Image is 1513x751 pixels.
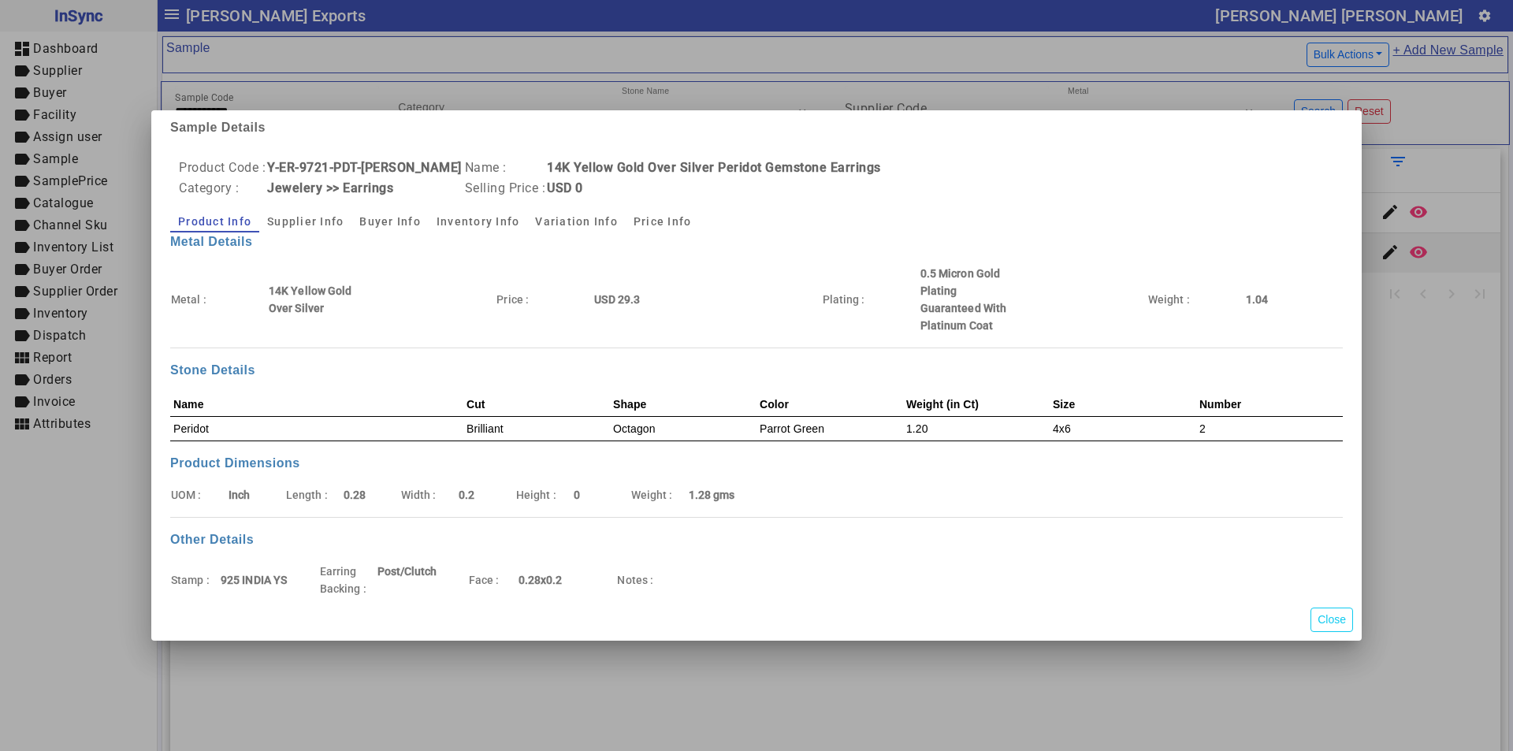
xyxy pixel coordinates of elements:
[496,264,593,335] td: Price :
[822,264,920,335] td: Plating :
[269,284,352,314] b: 14K Yellow Gold Over Silver
[170,533,254,546] b: Other Details
[178,178,266,199] td: Category :
[519,574,563,586] b: 0.28x0.2
[170,485,228,504] td: UOM :
[574,489,580,501] b: 0
[610,392,756,417] th: Shape
[400,485,458,504] td: Width :
[437,216,520,227] span: Inventory Info
[319,562,377,598] td: Earring Backing :
[170,416,463,441] td: Peridot
[170,264,268,335] td: Metal :
[920,267,1007,332] b: 0.5 Micron Gold Plating Guaranteed With Platinum Coat
[1246,293,1268,306] b: 1.04
[756,416,903,441] td: Parrot Green
[178,216,251,227] span: Product Info
[464,178,547,199] td: Selling Price :
[903,392,1050,417] th: Weight (in Ct)
[170,235,252,248] b: Metal Details
[1196,392,1343,417] th: Number
[170,562,220,598] td: Stamp :
[267,216,344,227] span: Supplier Info
[463,392,610,417] th: Cut
[1050,392,1196,417] th: Size
[1050,416,1196,441] td: 4x6
[547,180,583,195] b: USD 0
[634,216,692,227] span: Price Info
[616,562,666,598] td: Notes :
[689,489,735,501] b: 1.28 gms
[1310,608,1353,632] button: Close
[468,562,518,598] td: Face :
[535,216,618,227] span: Variation Info
[1196,416,1343,441] td: 2
[170,456,300,470] b: Product Dimensions
[267,180,393,195] b: Jewelery >> Earrings
[463,416,610,441] td: Brilliant
[630,485,688,504] td: Weight :
[610,416,756,441] td: Octagon
[756,392,903,417] th: Color
[459,489,474,501] b: 0.2
[903,416,1050,441] td: 1.20
[170,363,255,377] b: Stone Details
[178,158,266,178] td: Product Code :
[170,392,463,417] th: Name
[267,160,462,175] b: Y-ER-9721-PDT-[PERSON_NAME]
[229,489,250,501] b: Inch
[547,160,881,175] b: 14K Yellow Gold Over Silver Peridot Gemstone Earrings
[1147,264,1245,335] td: Weight :
[594,293,640,306] b: USD 29.3
[464,158,547,178] td: Name :
[377,565,437,578] b: Post/Clutch
[170,121,266,134] b: Sample Details
[221,574,287,586] b: 925 INDIA YS
[344,489,366,501] b: 0.28
[285,485,343,504] td: Length :
[515,485,573,504] td: Height :
[359,216,421,227] span: Buyer Info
